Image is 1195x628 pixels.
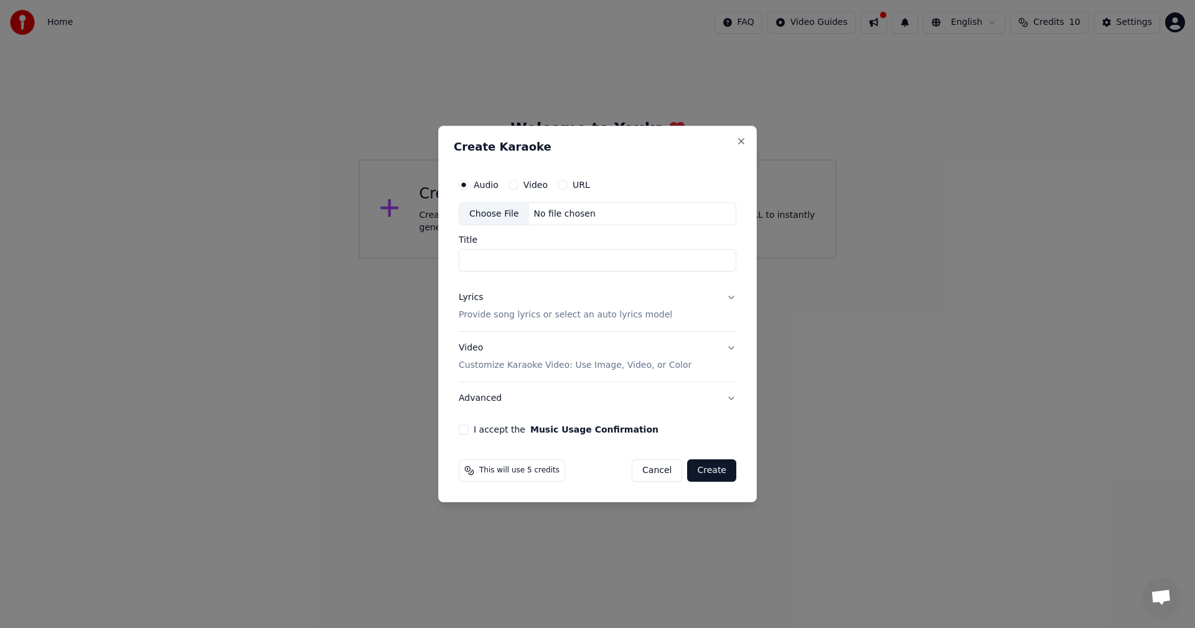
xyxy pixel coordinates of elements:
div: No file chosen [529,208,601,220]
label: Audio [474,180,499,189]
h2: Create Karaoke [454,141,741,152]
button: I accept the [530,425,658,434]
button: Create [687,459,736,482]
div: Choose File [459,203,529,225]
div: Video [459,342,691,372]
label: Title [459,236,736,245]
button: Advanced [459,382,736,415]
button: Cancel [632,459,682,482]
p: Provide song lyrics or select an auto lyrics model [459,309,672,322]
label: Video [523,180,548,189]
p: Customize Karaoke Video: Use Image, Video, or Color [459,359,691,372]
button: VideoCustomize Karaoke Video: Use Image, Video, or Color [459,332,736,382]
label: URL [573,180,590,189]
label: I accept the [474,425,658,434]
div: Lyrics [459,292,483,304]
button: LyricsProvide song lyrics or select an auto lyrics model [459,282,736,332]
span: This will use 5 credits [479,466,560,476]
